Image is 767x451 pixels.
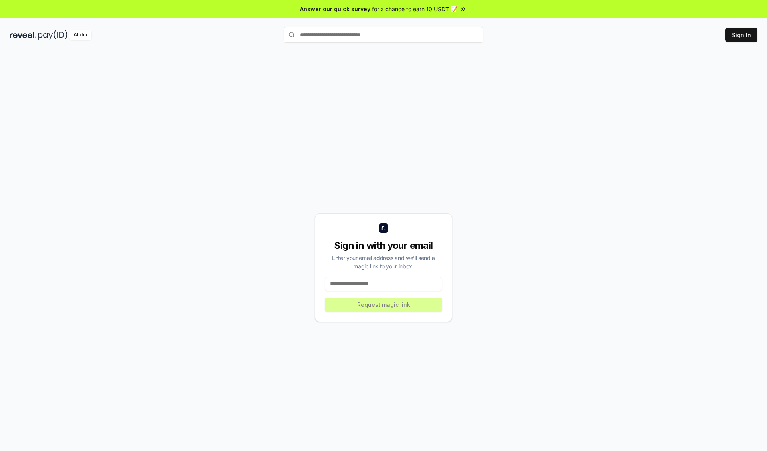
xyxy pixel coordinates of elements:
div: Enter your email address and we’ll send a magic link to your inbox. [325,254,442,270]
div: Alpha [69,30,91,40]
button: Sign In [725,28,757,42]
img: reveel_dark [10,30,36,40]
div: Sign in with your email [325,239,442,252]
span: Answer our quick survey [300,5,370,13]
img: logo_small [379,223,388,233]
span: for a chance to earn 10 USDT 📝 [372,5,457,13]
img: pay_id [38,30,68,40]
